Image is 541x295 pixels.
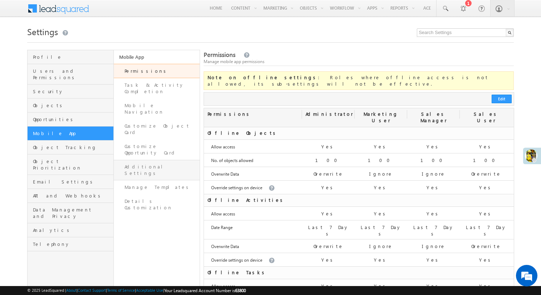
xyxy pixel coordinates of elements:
[204,108,302,120] div: Permissions
[204,51,235,59] span: Permissions
[204,194,302,206] div: Offline Activities
[321,210,335,217] label: Yes
[28,175,113,189] a: Email Settings
[479,210,493,217] label: Yes
[306,224,351,237] label: Last 7 Days
[114,99,200,119] a: Mobile Navigation
[355,108,407,127] div: Marketing User
[28,237,113,251] a: Telephony
[33,144,112,151] span: Object Tracking
[211,283,235,290] label: Allow access
[211,224,233,231] label: Date Range
[427,257,440,263] label: Yes
[33,179,112,185] span: Email Settings
[313,171,343,177] label: Overwrite
[479,143,493,150] label: Yes
[321,184,335,191] label: Yes
[114,139,200,160] a: Customize Opportunity Card
[460,108,512,127] div: Sales User
[368,157,394,163] label: 100
[208,74,489,87] span: : Roles where offline access is not allowed, its sub-settings will not be effective.
[28,113,113,127] a: Opportunities
[427,143,440,150] label: Yes
[33,206,112,219] span: Data Management and Privacy
[411,224,456,237] label: Last 7 Days
[374,143,388,150] label: Yes
[114,180,200,194] a: Manage Templates
[427,283,440,289] label: Yes
[211,243,239,250] label: Overwrite Data
[33,88,112,95] span: Security
[374,184,388,191] label: Yes
[422,171,445,177] label: Ignore
[422,243,445,249] label: Ignore
[66,288,77,292] a: About
[204,127,302,139] div: Offline Objects
[208,74,318,80] b: Note on offline settings
[358,224,404,237] label: Last 7 Days
[369,243,393,249] label: Ignore
[471,243,501,249] label: Overwrite
[211,257,262,263] label: Override settings on device
[27,26,58,37] span: Settings
[427,210,440,217] label: Yes
[374,283,388,289] label: Yes
[374,257,388,263] label: Yes
[107,288,135,292] a: Terms of Service
[28,127,113,141] a: Mobile App
[164,288,246,293] span: Your Leadsquared Account Number is
[114,64,200,78] a: Permissions
[427,184,440,191] label: Yes
[479,257,493,263] label: Yes
[417,28,514,37] input: Search Settings
[114,119,200,139] a: Customize Object Card
[28,64,113,85] a: Users and Permissions
[33,227,112,233] span: Analytics
[33,116,112,123] span: Opportunities
[211,157,253,164] label: No. of objects allowed
[33,241,112,247] span: Telephony
[33,192,112,199] span: API and Webhooks
[407,108,460,127] div: Sales Manager
[471,171,501,177] label: Overwrite
[211,144,235,150] label: Allow access
[479,283,493,289] label: Yes
[492,95,512,103] button: Edit
[315,157,342,163] label: 100
[33,68,112,81] span: Users and Permissions
[321,143,335,150] label: Yes
[28,141,113,154] a: Object Tracking
[28,203,113,223] a: Data Management and Privacy
[114,160,200,180] a: Additional Settings
[28,99,113,113] a: Objects
[136,288,163,292] a: Acceptable Use
[28,154,113,175] a: Object Prioritization
[313,243,343,249] label: Overwrite
[302,108,355,120] div: Administrator
[211,211,235,217] label: Allow access
[28,189,113,203] a: API and Webhooks
[420,157,447,163] label: 100
[463,224,509,237] label: Last 7 Days
[33,54,112,60] span: Profile
[321,283,335,289] label: Yes
[114,194,200,215] a: Details Customization
[114,50,200,64] a: Mobile App
[204,58,514,65] div: Manage mobile app permissions
[28,50,113,64] a: Profile
[204,267,302,279] div: Offline Tasks
[114,78,200,99] a: Task & Activity Completion
[235,288,246,293] span: 63800
[211,185,262,191] label: Override settings on device
[33,102,112,109] span: Objects
[374,210,388,217] label: Yes
[28,223,113,237] a: Analytics
[479,184,493,191] label: Yes
[27,287,246,294] span: © 2025 LeadSquared | | | | |
[211,171,239,177] label: Overwrite Data
[28,85,113,99] a: Security
[33,158,112,171] span: Object Prioritization
[369,171,393,177] label: Ignore
[78,288,106,292] a: Contact Support
[473,157,499,163] label: 100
